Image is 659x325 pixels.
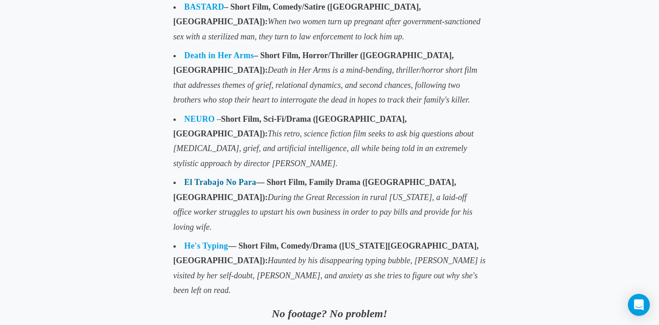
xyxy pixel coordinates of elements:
[173,193,473,232] span: During the Great Recession in rural [US_STATE], a laid-off office worker struggles to upstart his...
[184,114,215,124] a: NEURO
[173,65,477,104] span: Death in Her Arms is a mind-bending, thriller/horror short film that addresses themes of grief, r...
[173,129,474,168] span: This retro, science fiction film seeks to ask big questions about [MEDICAL_DATA], grief, and arti...
[184,51,254,60] a: Death in Her Arms
[184,178,256,187] a: El Trabajo No Para
[628,294,650,316] div: Open Intercom Messenger
[173,114,407,138] strong: Short Film, Sci-Fi/Drama ([GEOGRAPHIC_DATA], [GEOGRAPHIC_DATA]):
[173,2,421,26] strong: – Short Film, Comedy/Satire ([GEOGRAPHIC_DATA], [GEOGRAPHIC_DATA]):
[173,178,456,201] strong: — Short Film, Family Drama ([GEOGRAPHIC_DATA], [GEOGRAPHIC_DATA]):
[184,241,228,250] a: He's Typing
[173,51,454,75] strong: – Short Film, Horror/Thriller ([GEOGRAPHIC_DATA], [GEOGRAPHIC_DATA]):
[272,308,388,320] i: No footage? No problem!
[173,17,481,41] span: When two women turn up pregnant after government-sanctioned sex with a sterilized man, they turn ...
[173,114,407,138] span: –
[173,256,486,295] span: Haunted by his disappearing typing bubble, [PERSON_NAME] is visited by her self-doubt, [PERSON_NA...
[184,2,224,11] a: BASTARD
[173,241,479,265] strong: — Short Film, Comedy/Drama ([US_STATE][GEOGRAPHIC_DATA], [GEOGRAPHIC_DATA]):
